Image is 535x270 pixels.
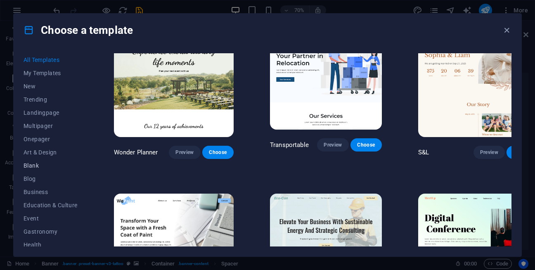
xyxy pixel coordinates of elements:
[350,138,382,152] button: Choose
[24,175,78,182] span: Blog
[24,133,78,146] button: Onepager
[24,136,78,142] span: Onepager
[24,70,78,76] span: My Templates
[24,242,78,248] span: Health
[24,162,78,169] span: Blank
[24,212,78,225] button: Event
[418,148,429,156] p: S&L
[24,66,78,80] button: My Templates
[24,80,78,93] button: New
[24,215,78,222] span: Event
[270,141,309,149] p: Transportable
[357,142,375,148] span: Choose
[24,93,78,106] button: Trending
[270,26,382,130] img: Transportable
[24,57,78,63] span: All Templates
[24,96,78,103] span: Trending
[24,83,78,90] span: New
[24,24,133,37] h4: Choose a template
[24,53,78,66] button: All Templates
[24,199,78,212] button: Education & Culture
[24,185,78,199] button: Business
[24,172,78,185] button: Blog
[24,106,78,119] button: Landingpage
[24,159,78,172] button: Blank
[114,26,234,137] img: Wonder Planner
[24,109,78,116] span: Landingpage
[473,146,505,159] button: Preview
[24,123,78,129] span: Multipager
[209,149,227,156] span: Choose
[24,202,78,208] span: Education & Culture
[175,149,194,156] span: Preview
[324,142,342,148] span: Preview
[24,119,78,133] button: Multipager
[114,148,158,156] p: Wonder Planner
[24,149,78,156] span: Art & Design
[24,228,78,235] span: Gastronomy
[317,138,348,152] button: Preview
[169,146,200,159] button: Preview
[24,225,78,238] button: Gastronomy
[480,149,498,156] span: Preview
[202,146,234,159] button: Choose
[24,238,78,251] button: Health
[24,189,78,195] span: Business
[24,146,78,159] button: Art & Design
